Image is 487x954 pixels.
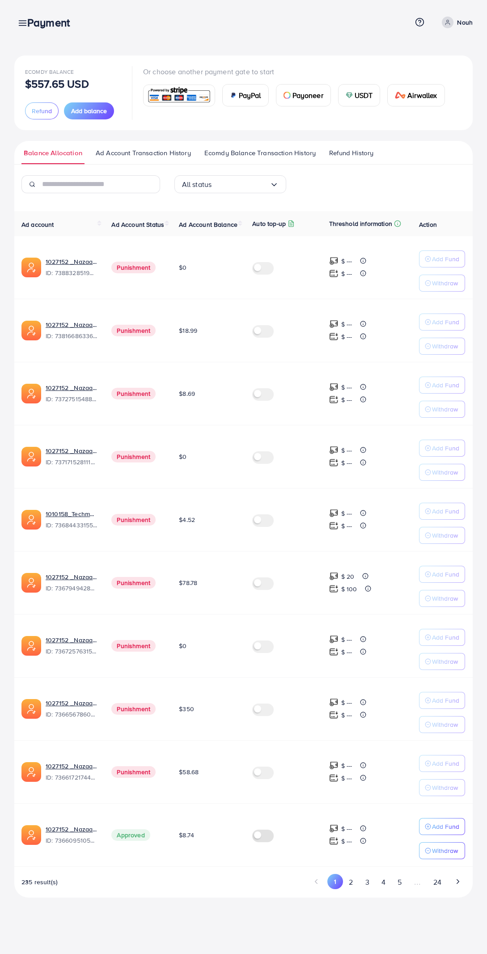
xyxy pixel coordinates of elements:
[341,319,352,330] p: $ ---
[432,656,458,667] p: Withdraw
[341,256,352,267] p: $ ---
[341,710,352,721] p: $ ---
[432,569,459,580] p: Add Fund
[359,874,375,890] button: Go to page 3
[179,515,195,524] span: $4.52
[46,458,97,466] span: ID: 7371715281112170513
[25,102,59,119] button: Refund
[21,699,41,719] img: ic-ads-acc.e4c84228.svg
[341,571,355,582] p: $ 20
[111,220,164,229] span: Ad Account Status
[341,508,352,519] p: $ ---
[21,573,41,593] img: ic-ads-acc.e4c84228.svg
[174,175,286,193] div: Search for option
[21,762,41,782] img: ic-ads-acc.e4c84228.svg
[329,269,339,278] img: top-up amount
[46,509,97,530] div: <span class='underline'>1010158_Techmanistan pk acc_1715599413927</span></br>7368443315504726017
[427,874,447,890] button: Go to page 24
[46,699,97,708] a: 1027152 _Nazaagency_0051
[341,823,352,834] p: $ ---
[239,90,261,101] span: PayPal
[432,782,458,793] p: Withdraw
[25,68,74,76] span: Ecomdy Balance
[46,762,97,782] div: <span class='underline'>1027152 _Nazaagency_018</span></br>7366172174454882305
[450,874,466,889] button: Go to next page
[21,510,41,530] img: ic-ads-acc.e4c84228.svg
[338,84,381,106] a: cardUSDT
[432,632,459,643] p: Add Fund
[341,268,352,279] p: $ ---
[432,821,459,832] p: Add Fund
[46,446,97,467] div: <span class='underline'>1027152 _Nazaagency_04</span></br>7371715281112170513
[432,845,458,856] p: Withdraw
[46,268,97,277] span: ID: 7388328519014645761
[46,836,97,845] span: ID: 7366095105679261697
[341,647,352,657] p: $ ---
[21,447,41,466] img: ic-ads-acc.e4c84228.svg
[111,262,156,273] span: Punishment
[46,699,97,719] div: <span class='underline'>1027152 _Nazaagency_0051</span></br>7366567860828749825
[309,874,466,890] ul: Pagination
[111,640,156,652] span: Punishment
[179,767,199,776] span: $58.68
[179,389,195,398] span: $8.69
[21,825,41,845] img: ic-ads-acc.e4c84228.svg
[21,220,54,229] span: Ad account
[341,458,352,468] p: $ ---
[419,629,465,646] button: Add Fund
[329,218,392,229] p: Threshold information
[432,467,458,478] p: Withdraw
[329,773,339,783] img: top-up amount
[432,404,458,415] p: Withdraw
[419,503,465,520] button: Add Fund
[111,451,156,462] span: Punishment
[341,584,357,594] p: $ 100
[179,578,197,587] span: $78.78
[212,178,269,191] input: Search for option
[327,874,343,889] button: Go to page 1
[21,258,41,277] img: ic-ads-acc.e4c84228.svg
[329,647,339,657] img: top-up amount
[46,257,97,278] div: <span class='underline'>1027152 _Nazaagency_019</span></br>7388328519014645761
[46,636,97,656] div: <span class='underline'>1027152 _Nazaagency_016</span></br>7367257631523782657
[419,779,465,796] button: Withdraw
[341,394,352,405] p: $ ---
[329,521,339,530] img: top-up amount
[111,514,156,526] span: Punishment
[46,572,97,581] a: 1027152 _Nazaagency_003
[222,84,269,106] a: cardPayPal
[341,760,352,771] p: $ ---
[341,521,352,531] p: $ ---
[355,90,373,101] span: USDT
[64,102,114,119] button: Add balance
[419,527,465,544] button: Withdraw
[230,92,237,99] img: card
[419,755,465,772] button: Add Fund
[179,326,197,335] span: $18.99
[21,321,41,340] img: ic-ads-acc.e4c84228.svg
[179,831,194,840] span: $8.74
[329,572,339,581] img: top-up amount
[25,78,89,89] p: $557.65 USD
[419,440,465,457] button: Add Fund
[329,445,339,455] img: top-up amount
[341,445,352,456] p: $ ---
[432,719,458,730] p: Withdraw
[407,90,437,101] span: Airwallex
[432,593,458,604] p: Withdraw
[419,590,465,607] button: Withdraw
[341,634,352,645] p: $ ---
[419,464,465,481] button: Withdraw
[179,452,186,461] span: $0
[329,836,339,846] img: top-up amount
[432,317,459,327] p: Add Fund
[419,566,465,583] button: Add Fund
[46,383,97,404] div: <span class='underline'>1027152 _Nazaagency_007</span></br>7372751548805726224
[46,394,97,403] span: ID: 7372751548805726224
[143,85,215,106] a: card
[46,710,97,719] span: ID: 7366567860828749825
[432,695,459,706] p: Add Fund
[419,220,437,229] span: Action
[419,401,465,418] button: Withdraw
[329,458,339,467] img: top-up amount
